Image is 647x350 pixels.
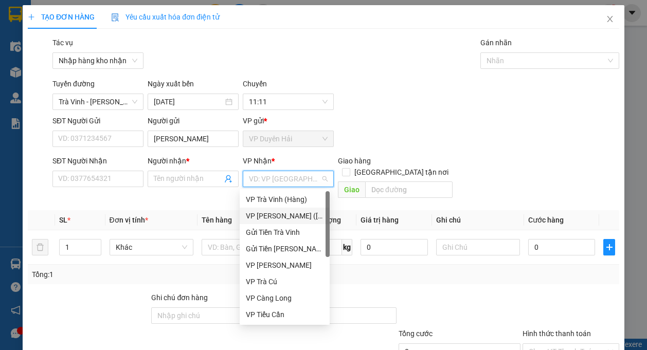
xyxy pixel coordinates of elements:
label: Gán nhãn [480,39,512,47]
span: Yêu cầu xuất hóa đơn điện tử [111,13,220,21]
span: Cước hàng [528,216,564,224]
span: close [606,15,614,23]
div: VP Vũng Liêm [240,257,330,273]
span: [GEOGRAPHIC_DATA] tận nơi [350,167,453,178]
input: VD: Bàn, Ghế [202,239,285,255]
button: delete [32,239,48,255]
div: Gửi Tiền [PERSON_NAME] [246,243,323,254]
button: Close [596,5,624,34]
div: VP Trần Phú (Hàng) [240,208,330,224]
span: SL [59,216,67,224]
span: VP Duyên Hải [249,131,328,146]
div: Ngày xuất bến [148,78,239,94]
input: Ghi Chú [436,239,520,255]
div: VP Trà Cú [240,273,330,290]
span: plus [28,13,35,21]
div: VP Trà Cú [246,276,323,287]
span: Giao hàng [338,157,371,165]
span: Giao [338,181,365,198]
span: Nhập hàng kho nhận [59,53,137,68]
input: 15/10/2025 [154,96,223,107]
div: VP Càng Long [246,292,323,304]
button: plus [603,239,615,255]
span: VP Nhận [243,157,272,165]
div: VP Tiểu Cần [246,309,323,320]
span: TẠO ĐƠN HÀNG [28,13,95,21]
div: VP [PERSON_NAME] [246,260,323,271]
div: Gửi Tiền Trần Phú [240,241,330,257]
div: VP Tiểu Cần [240,306,330,323]
img: icon [111,13,119,22]
div: SĐT Người Nhận [52,155,143,167]
div: Người gửi [148,115,239,126]
span: Khác [116,240,187,255]
div: VP gửi [243,115,334,126]
div: VP Trà Vinh (Hàng) [240,191,330,208]
span: plus [604,243,615,251]
div: Tổng: 1 [32,269,250,280]
span: Giá trị hàng [361,216,399,224]
div: VP Trà Vinh (Hàng) [246,194,323,205]
span: Tên hàng [202,216,232,224]
span: kg [342,239,352,255]
span: Đơn vị tính [110,216,148,224]
div: Tuyến đường [52,78,143,94]
div: VP [PERSON_NAME] ([GEOGRAPHIC_DATA]) [246,210,323,222]
input: Ghi chú đơn hàng [151,307,273,324]
span: 11:11 [249,94,328,109]
label: Ghi chú đơn hàng [151,293,208,302]
input: Dọc đường [365,181,453,198]
div: Gửi Tiền Trà Vinh [246,227,323,238]
div: Người nhận [148,155,239,167]
div: VP Càng Long [240,290,330,306]
div: SĐT Người Gửi [52,115,143,126]
span: user-add [224,175,232,183]
div: Gửi Tiền Trà Vinh [240,224,330,241]
div: Chuyến [243,78,334,94]
span: Trà Vinh - Hồ Chí Minh (TIỀN HÀNG) [59,94,137,109]
label: Tác vụ [52,39,73,47]
input: 0 [361,239,428,255]
span: Tổng cước [399,329,433,338]
th: Ghi chú [432,210,524,230]
label: Hình thức thanh toán [523,329,591,338]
